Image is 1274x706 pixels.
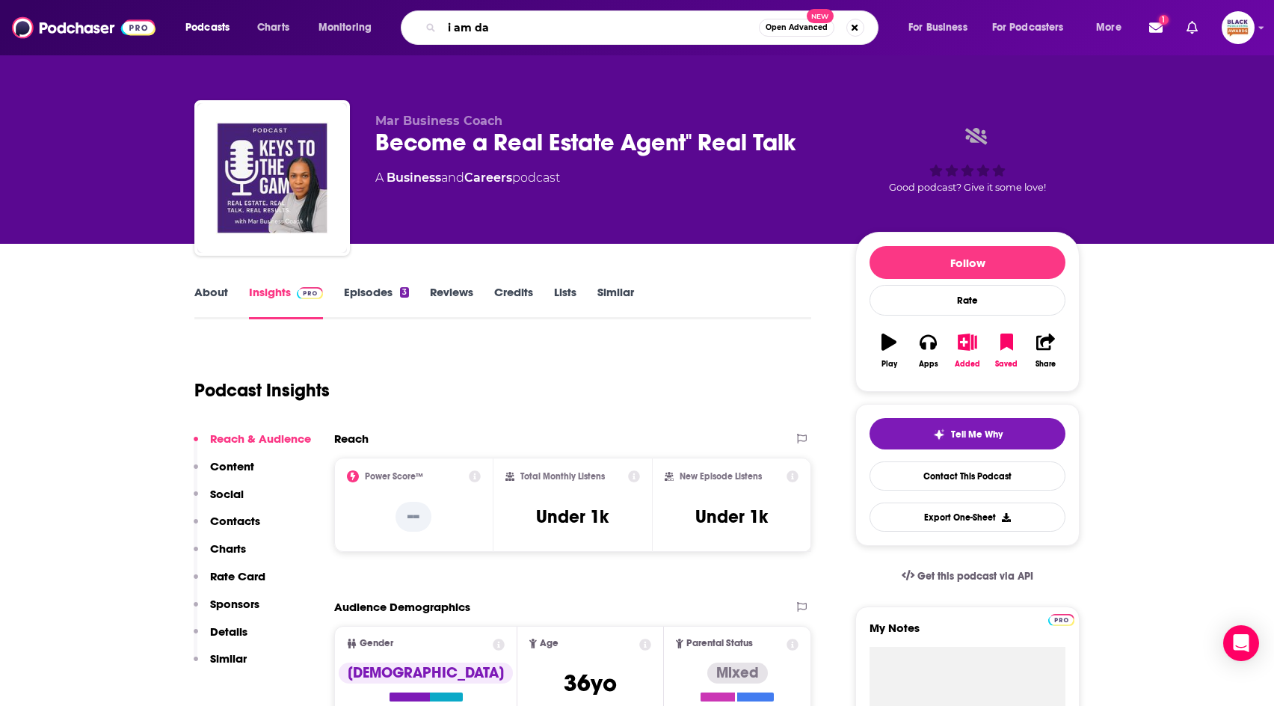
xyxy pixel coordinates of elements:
span: Get this podcast via API [917,570,1033,583]
button: Open AdvancedNew [759,19,834,37]
button: tell me why sparkleTell Me Why [870,418,1065,449]
div: Mixed [707,663,768,684]
div: Open Intercom Messenger [1223,625,1259,661]
p: Charts [210,541,246,556]
button: Sponsors [194,597,259,624]
span: Gender [360,639,393,648]
span: For Business [908,17,967,38]
button: Reach & Audience [194,432,311,459]
img: Podchaser - Follow, Share and Rate Podcasts [12,13,156,42]
a: Similar [597,285,634,319]
p: Rate Card [210,569,265,583]
span: New [807,9,834,23]
h2: Audience Demographics [334,600,470,614]
input: Search podcasts, credits, & more... [442,16,759,40]
p: Sponsors [210,597,259,611]
div: Play [881,360,897,369]
h2: New Episode Listens [680,471,762,482]
button: Contacts [194,514,260,541]
button: Content [194,459,254,487]
button: open menu [898,16,986,40]
button: Follow [870,246,1065,279]
span: Monitoring [318,17,372,38]
span: 1 [1159,15,1169,25]
button: Similar [194,651,247,679]
a: Charts [247,16,298,40]
a: Reviews [430,285,473,319]
p: Contacts [210,514,260,528]
a: InsightsPodchaser Pro [249,285,323,319]
img: User Profile [1222,11,1255,44]
a: Show notifications dropdown [1143,15,1169,40]
span: 36 yo [564,669,617,698]
span: Age [540,639,558,648]
button: open menu [308,16,391,40]
h2: Power Score™ [365,471,423,482]
h2: Reach [334,432,369,446]
button: Saved [987,324,1026,378]
a: Careers [464,171,512,185]
label: My Notes [870,621,1065,647]
button: Details [194,624,247,652]
a: About [194,285,228,319]
a: Show notifications dropdown [1181,15,1204,40]
div: [DEMOGRAPHIC_DATA] [339,663,513,684]
button: Show profile menu [1222,11,1255,44]
div: Apps [919,360,938,369]
div: Saved [995,360,1018,369]
a: Credits [494,285,533,319]
div: Search podcasts, credits, & more... [415,10,893,45]
p: Details [210,624,247,639]
button: Share [1027,324,1065,378]
button: Export One-Sheet [870,503,1065,532]
h3: Under 1k [695,506,768,528]
h3: Under 1k [536,506,609,528]
p: Similar [210,651,247,666]
p: -- [396,502,431,532]
span: For Podcasters [992,17,1064,38]
h1: Podcast Insights [194,379,330,402]
div: A podcast [375,169,560,187]
div: 3 [400,287,409,298]
p: Reach & Audience [210,432,311,446]
a: Lists [554,285,576,319]
a: Episodes3 [344,285,409,319]
span: Charts [257,17,289,38]
img: Podchaser Pro [297,287,323,299]
div: Added [955,360,980,369]
span: Mar Business Coach [375,114,502,128]
button: Play [870,324,908,378]
h2: Total Monthly Listens [520,471,605,482]
button: Charts [194,541,246,569]
div: Rate [870,285,1065,316]
button: Apps [908,324,947,378]
button: open menu [1086,16,1140,40]
span: More [1096,17,1121,38]
span: Podcasts [185,17,230,38]
p: Social [210,487,244,501]
button: Added [948,324,987,378]
img: Podchaser Pro [1048,614,1074,626]
span: and [441,171,464,185]
img: tell me why sparkle [933,429,945,441]
span: Tell Me Why [951,429,1003,441]
a: Business [387,171,441,185]
a: Contact This Podcast [870,461,1065,491]
span: Logged in as blackpodcastingawards [1222,11,1255,44]
img: Become a Real Estate Agent" Real Talk [197,103,347,253]
a: Pro website [1048,612,1074,626]
a: Get this podcast via API [890,558,1045,595]
div: Good podcast? Give it some love! [855,114,1080,206]
button: Social [194,487,244,515]
span: Good podcast? Give it some love! [889,182,1046,193]
button: open menu [175,16,249,40]
div: Share [1035,360,1056,369]
button: open menu [982,16,1086,40]
span: Open Advanced [766,24,828,31]
p: Content [210,459,254,473]
button: Rate Card [194,569,265,597]
span: Parental Status [686,639,753,648]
